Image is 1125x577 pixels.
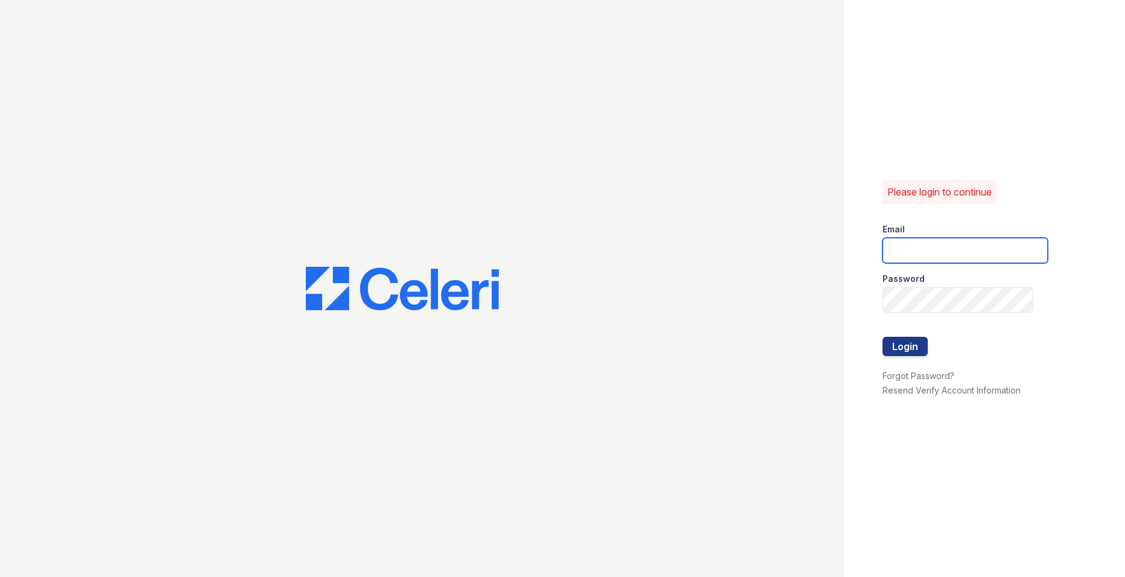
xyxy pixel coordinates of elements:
[887,185,992,199] p: Please login to continue
[883,371,954,381] a: Forgot Password?
[306,267,499,310] img: CE_Logo_Blue-a8612792a0a2168367f1c8372b55b34899dd931a85d93a1a3d3e32e68fde9ad4.png
[883,223,905,235] label: Email
[883,385,1021,395] a: Resend Verify Account Information
[883,337,928,356] button: Login
[883,273,925,285] label: Password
